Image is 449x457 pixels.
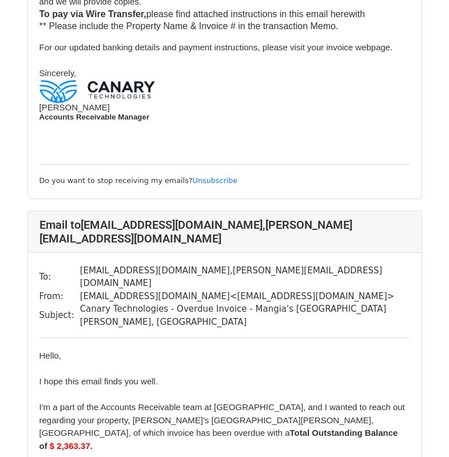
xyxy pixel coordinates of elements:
span: I'm a part of the Accounts Receivable team at [GEOGRAPHIC_DATA], and I wanted to reach out regard... [39,402,405,451]
iframe: Chat Widget [392,402,449,457]
td: [EMAIL_ADDRESS][DOMAIN_NAME] < [EMAIL_ADDRESS][DOMAIN_NAME] > [80,290,410,303]
td: [EMAIL_ADDRESS][DOMAIN_NAME] , [PERSON_NAME][EMAIL_ADDRESS][DOMAIN_NAME] [80,264,410,290]
span: please find attached instructions in this email herewith [39,9,365,19]
b: Total Outstanding Balance of [39,428,398,451]
strong: To pay via Wire Transfer, [39,9,146,19]
span: ** Please include the Property Name & Invoice # in the transaction Memo. [39,21,339,31]
h4: Email to [EMAIL_ADDRESS][DOMAIN_NAME] , [PERSON_NAME][EMAIL_ADDRESS][DOMAIN_NAME] [39,218,410,245]
span: Accounts Receivable Manager [39,113,150,121]
span: I hope this email finds you well. [39,376,158,386]
td: From: [39,290,80,303]
font: $ 2,363.37 [50,441,93,451]
span: Hello, [39,351,61,360]
span: Sincerely, [39,68,77,78]
img: c29b55174a6d10e35b8ed12ea38c4a16ab5ad042.png [39,80,155,103]
span: [PERSON_NAME] [39,102,110,112]
small: Do you want to stop receiving my emails? [39,176,238,185]
td: Canary Technologies - Overdue Invoice - Mangia's [GEOGRAPHIC_DATA][PERSON_NAME], [GEOGRAPHIC_DATA] [80,303,410,328]
td: Subject: [39,303,80,328]
span: . [90,441,93,451]
a: Unsubscribe [193,176,238,185]
span: For our updated banking details and payment instructions, please visit your invoice webpage. [39,42,393,52]
td: To: [39,264,80,290]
